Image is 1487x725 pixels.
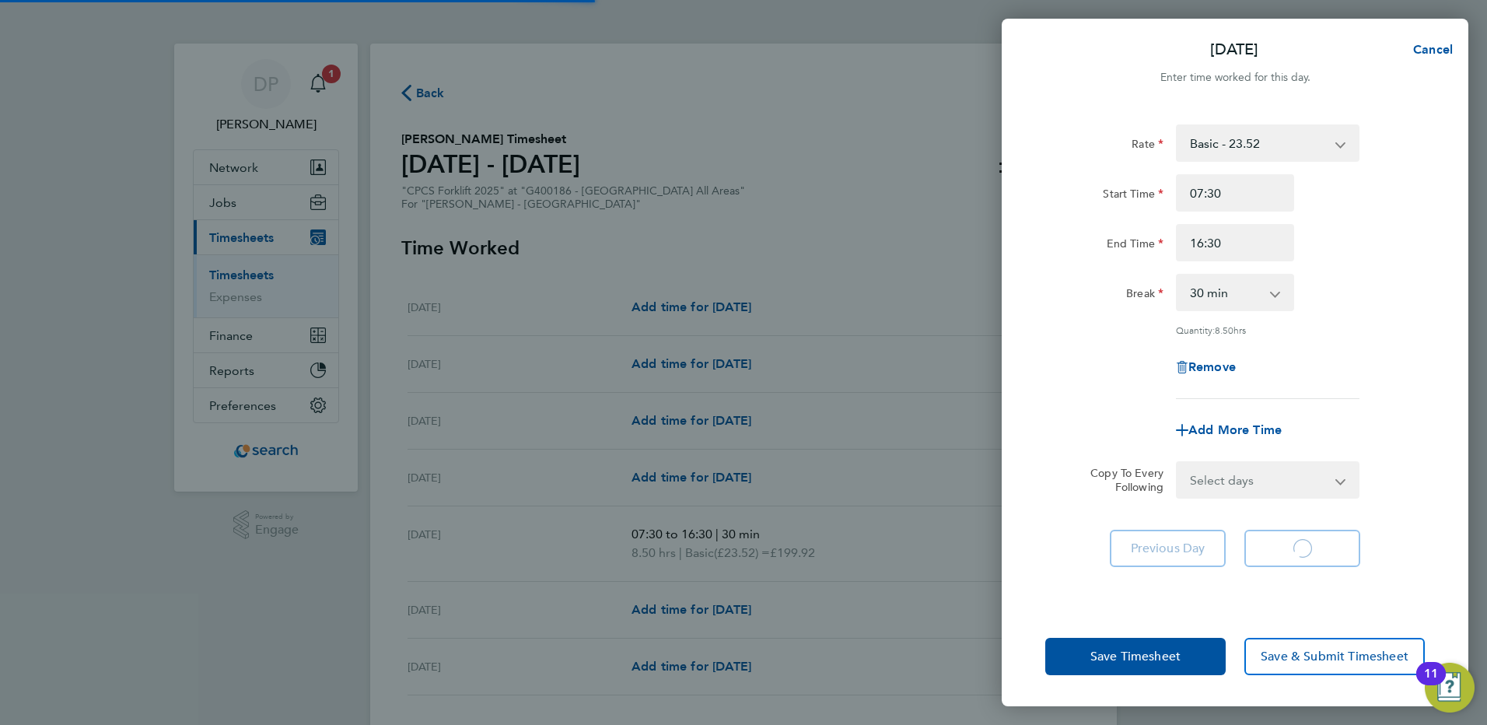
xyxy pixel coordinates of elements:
span: Save & Submit Timesheet [1261,649,1408,664]
button: Add More Time [1176,424,1282,436]
div: Enter time worked for this day. [1002,68,1468,87]
div: Quantity: hrs [1176,324,1359,336]
button: Save & Submit Timesheet [1244,638,1425,675]
input: E.g. 18:00 [1176,224,1294,261]
span: Cancel [1408,42,1453,57]
span: Add More Time [1188,422,1282,437]
span: Save Timesheet [1090,649,1181,664]
label: Rate [1132,137,1163,156]
button: Remove [1176,361,1236,373]
span: Remove [1188,359,1236,374]
span: 8.50 [1215,324,1233,336]
div: 11 [1424,674,1438,694]
button: Save Timesheet [1045,638,1226,675]
label: Start Time [1103,187,1163,205]
p: [DATE] [1210,39,1258,61]
label: Break [1126,286,1163,305]
button: Cancel [1388,34,1468,65]
label: Copy To Every Following [1078,466,1163,494]
button: Open Resource Center, 11 new notifications [1425,663,1475,713]
input: E.g. 08:00 [1176,174,1294,212]
label: End Time [1107,236,1163,255]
